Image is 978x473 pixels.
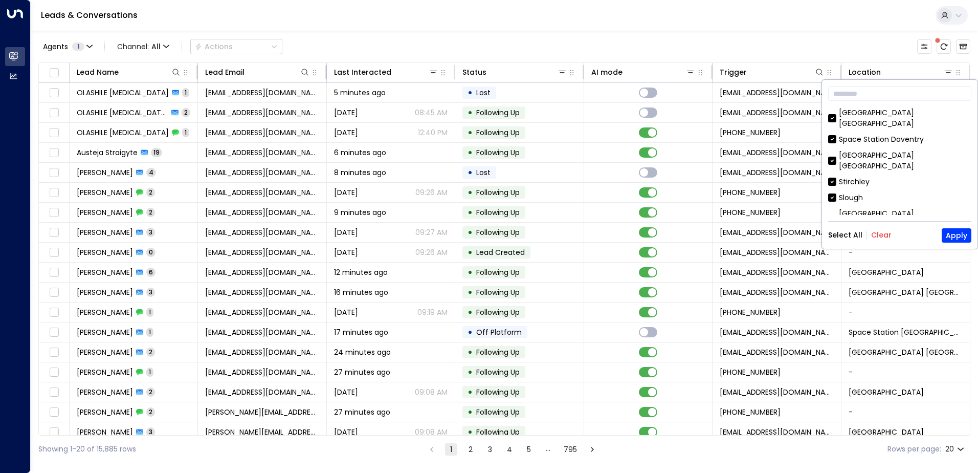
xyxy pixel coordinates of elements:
span: leads@space-station.co.uk [720,267,833,277]
span: Jason Alford [77,287,133,297]
span: Toggle select row [48,106,60,119]
span: Space Station Slough [849,387,924,397]
div: 20 [945,442,966,457]
button: Go to page 3 [484,443,496,456]
span: nadeshdagobel@yahoo.com [205,247,319,257]
div: Button group with a nested menu [190,39,282,54]
span: olashilemayowaalli@gmail.com [205,107,319,118]
span: Toggle select row [48,246,60,259]
span: Following Up [476,387,520,397]
span: racineconde@aol.com [205,367,319,377]
span: Toggle select row [48,426,60,439]
div: Lead Email [205,66,309,78]
span: Nadeshda Gobel [77,207,133,218]
span: 6 minutes ago [334,147,386,158]
span: Following Up [476,367,520,377]
span: Space Station Wakefield [849,327,963,337]
div: Lead Name [77,66,181,78]
span: Following Up [476,347,520,357]
span: Toggle select row [48,406,60,419]
button: Channel:All [113,39,173,54]
nav: pagination navigation [425,443,599,456]
span: leads@space-station.co.uk [720,167,833,178]
span: pkakoy@gmail.com [205,347,319,357]
span: Prisca Kakoy [77,347,133,357]
div: • [468,264,473,281]
button: page 1 [445,443,457,456]
span: 2 [146,388,155,396]
button: Agents1 [38,39,96,54]
span: 17 minutes ago [334,327,388,337]
span: 1 [72,42,84,51]
span: racineconde@aol.com [205,387,319,397]
span: Oct 09, 2025 [334,247,358,257]
div: Trigger [720,66,747,78]
span: jas-5@hotmail.co.uk [205,407,319,417]
div: [GEOGRAPHIC_DATA] [GEOGRAPHIC_DATA] [828,150,971,171]
span: Space Station Hall Green [849,267,924,277]
span: Toggle select row [48,126,60,139]
span: Toggle select row [48,166,60,179]
span: olashilemayowaalli@gmail.com [205,127,319,138]
button: Go to page 5 [523,443,535,456]
div: Showing 1-20 of 15,885 rows [38,444,136,455]
span: 1 [146,368,153,376]
span: Following Up [476,307,520,317]
span: 2 [146,407,155,416]
div: Slough [828,192,971,203]
div: • [468,403,473,421]
span: Toggle select row [48,206,60,219]
span: 24 minutes ago [334,347,391,357]
span: Austeja Straigyte [77,147,138,158]
span: Following Up [476,147,520,158]
span: 1 [146,328,153,336]
div: Location [849,66,881,78]
span: 0 [146,248,155,256]
span: leads@space-station.co.uk [720,88,833,98]
button: Go to page 795 [562,443,579,456]
button: Archived Leads [956,39,970,54]
span: leads@space-station.co.uk [720,327,833,337]
span: Off Platform [476,327,522,337]
button: Go to page 4 [503,443,516,456]
span: Racine Conde [77,387,133,397]
span: Toggle select row [48,286,60,299]
span: Following Up [476,427,520,437]
div: • [468,383,473,401]
span: +447738788315 [720,407,781,417]
div: Location [849,66,953,78]
span: 16 minutes ago [334,287,388,297]
span: Following Up [476,107,520,118]
p: 09:27 AM [415,227,448,238]
div: Stirchley [839,177,870,187]
span: 1 [182,128,189,137]
p: 09:26 AM [415,187,448,198]
span: Lee Taylor [77,167,133,178]
span: leads@space-station.co.uk [720,287,833,297]
p: 09:26 AM [415,247,448,257]
div: Slough [839,192,863,203]
span: All [151,42,161,51]
button: Customize [917,39,931,54]
span: Following Up [476,287,520,297]
span: Toggle select row [48,266,60,279]
span: Oct 13, 2025 [334,107,358,118]
span: Oct 13, 2025 [334,307,358,317]
span: 9 minutes ago [334,207,386,218]
p: 12:40 PM [418,127,448,138]
span: Toggle select row [48,326,60,339]
div: Lead Email [205,66,244,78]
span: leads@space-station.co.uk [720,427,833,437]
div: • [468,304,473,321]
span: Toggle select row [48,87,60,99]
span: 5 minutes ago [334,88,386,98]
div: Trigger [720,66,824,78]
span: 2 [182,108,190,117]
span: courtneyknight317@gmail.com [205,267,319,277]
span: Oct 11, 2025 [334,187,358,198]
span: ljtiphone@gmail.com [205,187,319,198]
span: Toggle select all [48,67,60,79]
span: Jas Koasha [77,427,133,437]
p: 08:45 AM [415,107,448,118]
button: Select All [828,231,862,239]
